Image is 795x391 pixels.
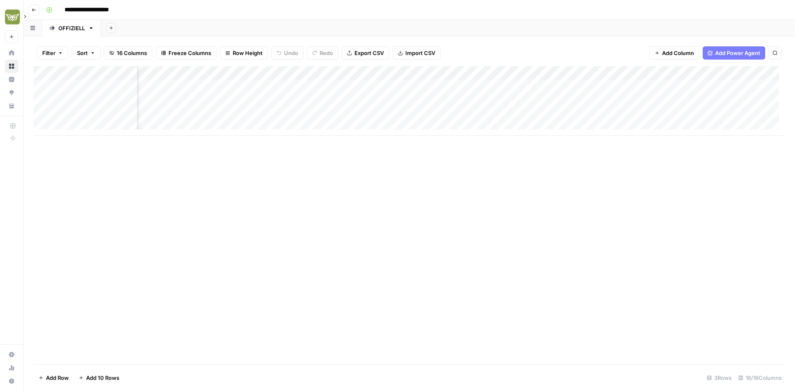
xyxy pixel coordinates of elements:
[86,374,119,382] span: Add 10 Rows
[649,46,699,60] button: Add Column
[307,46,338,60] button: Redo
[220,46,268,60] button: Row Height
[393,46,441,60] button: Import CSV
[74,371,124,384] button: Add 10 Rows
[5,86,18,99] a: Opportunities
[34,371,74,384] button: Add Row
[77,49,88,57] span: Sort
[5,361,18,374] a: Usage
[5,46,18,60] a: Home
[37,46,68,60] button: Filter
[5,99,18,113] a: Your Data
[5,374,18,388] button: Help + Support
[703,371,735,384] div: 3 Rows
[662,49,694,57] span: Add Column
[104,46,152,60] button: 16 Columns
[58,24,85,32] div: OFFIZIELL
[156,46,217,60] button: Freeze Columns
[5,7,18,27] button: Workspace: Evergreen Media
[342,46,389,60] button: Export CSV
[169,49,211,57] span: Freeze Columns
[320,49,333,57] span: Redo
[42,49,55,57] span: Filter
[271,46,304,60] button: Undo
[42,20,101,36] a: OFFIZIELL
[5,60,18,73] a: Browse
[405,49,435,57] span: Import CSV
[715,49,760,57] span: Add Power Agent
[284,49,298,57] span: Undo
[703,46,765,60] button: Add Power Agent
[72,46,101,60] button: Sort
[233,49,263,57] span: Row Height
[46,374,69,382] span: Add Row
[117,49,147,57] span: 16 Columns
[5,348,18,361] a: Settings
[5,10,20,24] img: Evergreen Media Logo
[735,371,785,384] div: 16/16 Columns
[5,73,18,86] a: Insights
[354,49,384,57] span: Export CSV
